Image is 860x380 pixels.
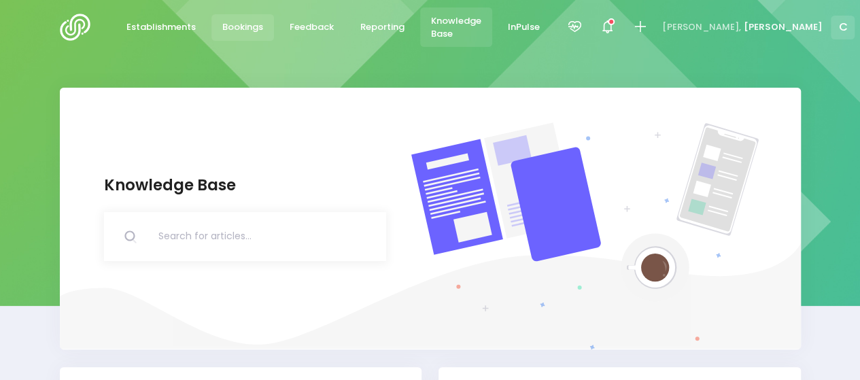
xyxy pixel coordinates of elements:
[420,7,493,48] a: Knowledge Base
[104,176,386,194] h2: Knowledge Base
[349,14,416,41] a: Reporting
[431,14,481,41] span: Knowledge Base
[126,20,196,34] span: Establishments
[497,14,551,41] a: InPulse
[508,20,540,34] span: InPulse
[156,212,386,261] input: Search for articles...
[831,16,855,39] span: C
[290,20,334,34] span: Feedback
[222,20,263,34] span: Bookings
[279,14,345,41] a: Feedback
[662,20,741,34] span: [PERSON_NAME],
[743,20,822,34] span: [PERSON_NAME]
[116,14,207,41] a: Establishments
[60,14,99,41] img: Logo
[211,14,275,41] a: Bookings
[360,20,405,34] span: Reporting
